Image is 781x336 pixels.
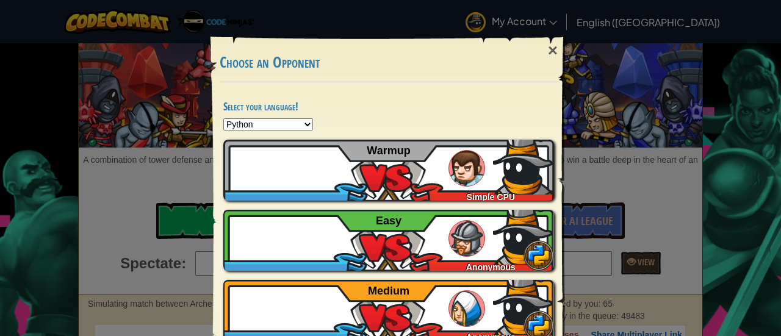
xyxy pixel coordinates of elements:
[493,134,554,195] img: bVOALgAAAAZJREFUAwC6xeJXyo7EAgAAAABJRU5ErkJggg==
[448,290,485,327] img: humans_ladder_medium.png
[223,210,554,271] a: Anonymous
[493,204,554,265] img: bVOALgAAAAZJREFUAwC6xeJXyo7EAgAAAABJRU5ErkJggg==
[467,192,515,202] span: Simple CPU
[493,274,554,335] img: bVOALgAAAAZJREFUAwC6xeJXyo7EAgAAAABJRU5ErkJggg==
[376,215,401,227] span: Easy
[220,54,558,71] h3: Choose an Opponent
[368,285,409,297] span: Medium
[223,101,554,112] h4: Select your language!
[539,33,567,68] div: ×
[223,140,554,201] a: Simple CPU
[367,145,410,157] span: Warmup
[448,220,485,257] img: humans_ladder_easy.png
[448,150,485,187] img: humans_ladder_tutorial.png
[466,262,516,272] span: Anonymous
